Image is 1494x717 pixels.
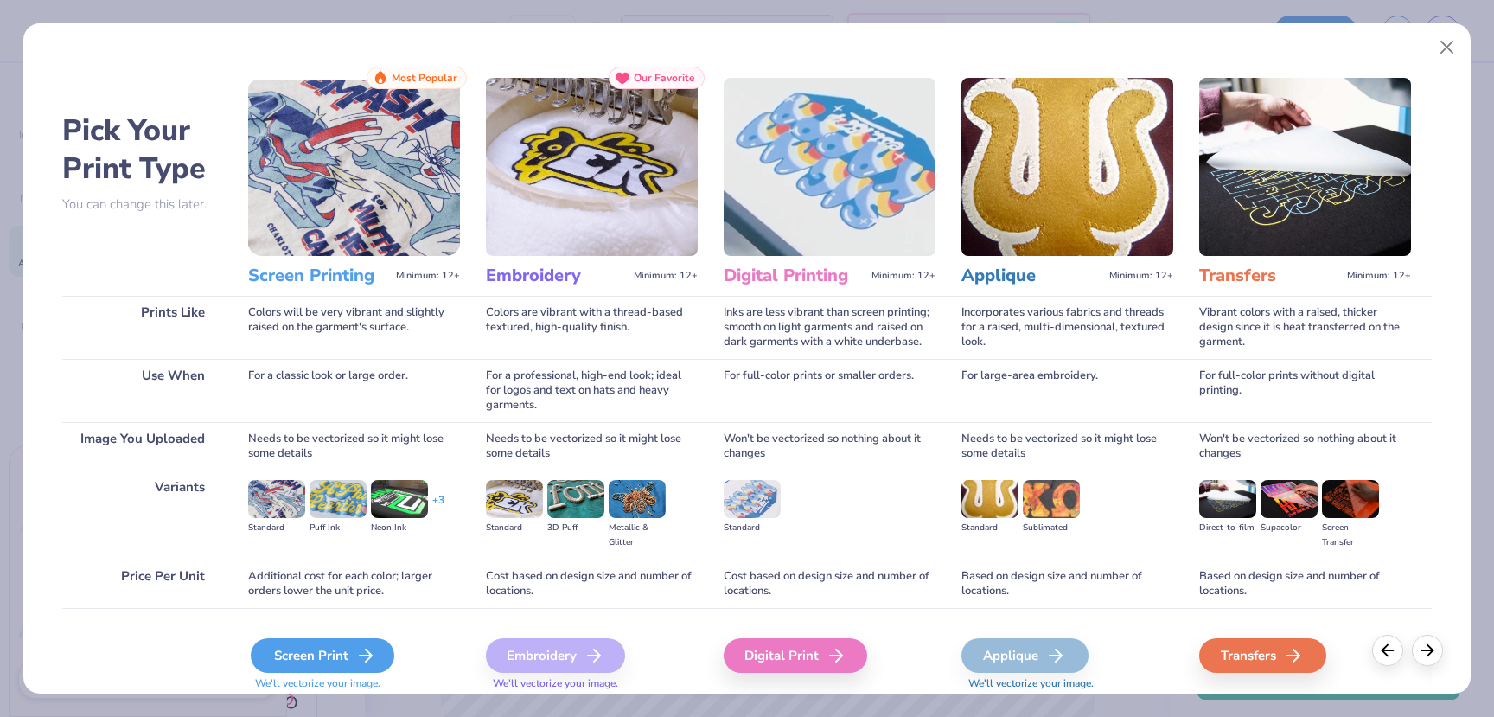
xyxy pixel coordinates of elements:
[62,112,222,188] h2: Pick Your Print Type
[1199,638,1326,673] div: Transfers
[724,480,781,518] img: Standard
[486,480,543,518] img: Standard
[1023,521,1080,535] div: Sublimated
[432,493,444,522] div: + 3
[310,521,367,535] div: Puff Ink
[248,422,460,471] div: Needs to be vectorized so it might lose some details
[961,359,1173,422] div: For large-area embroidery.
[1322,521,1379,550] div: Screen Transfer
[248,676,460,691] span: We'll vectorize your image.
[724,560,935,608] div: Cost based on design size and number of locations.
[486,560,698,608] div: Cost based on design size and number of locations.
[961,422,1173,471] div: Needs to be vectorized so it might lose some details
[396,270,460,282] span: Minimum: 12+
[1199,521,1256,535] div: Direct-to-film
[1322,480,1379,518] img: Screen Transfer
[62,471,222,560] div: Variants
[1199,560,1411,608] div: Based on design size and number of locations.
[724,422,935,471] div: Won't be vectorized so nothing about it changes
[724,359,935,422] div: For full-color prints or smaller orders.
[62,422,222,471] div: Image You Uploaded
[961,480,1018,518] img: Standard
[486,521,543,535] div: Standard
[486,78,698,256] img: Embroidery
[1199,359,1411,422] div: For full-color prints without digital printing.
[1199,296,1411,359] div: Vibrant colors with a raised, thicker design since it is heat transferred on the garment.
[1199,78,1411,256] img: Transfers
[251,638,394,673] div: Screen Print
[724,296,935,359] div: Inks are less vibrant than screen printing; smooth on light garments and raised on dark garments ...
[248,359,460,422] div: For a classic look or large order.
[724,265,865,287] h3: Digital Printing
[724,78,935,256] img: Digital Printing
[62,296,222,359] div: Prints Like
[371,521,428,535] div: Neon Ink
[961,638,1089,673] div: Applique
[248,560,460,608] div: Additional cost for each color; larger orders lower the unit price.
[248,521,305,535] div: Standard
[961,265,1102,287] h3: Applique
[634,270,698,282] span: Minimum: 12+
[486,422,698,471] div: Needs to be vectorized so it might lose some details
[871,270,935,282] span: Minimum: 12+
[371,480,428,518] img: Neon Ink
[62,560,222,608] div: Price Per Unit
[486,265,627,287] h3: Embroidery
[634,72,695,84] span: Our Favorite
[248,78,460,256] img: Screen Printing
[1023,480,1080,518] img: Sublimated
[62,197,222,212] p: You can change this later.
[961,676,1173,691] span: We'll vectorize your image.
[62,359,222,422] div: Use When
[1261,521,1318,535] div: Supacolor
[486,359,698,422] div: For a professional, high-end look; ideal for logos and text on hats and heavy garments.
[248,296,460,359] div: Colors will be very vibrant and slightly raised on the garment's surface.
[248,265,389,287] h3: Screen Printing
[547,480,604,518] img: 3D Puff
[609,521,666,550] div: Metallic & Glitter
[961,78,1173,256] img: Applique
[1199,422,1411,471] div: Won't be vectorized so nothing about it changes
[310,480,367,518] img: Puff Ink
[961,296,1173,359] div: Incorporates various fabrics and threads for a raised, multi-dimensional, textured look.
[1199,265,1340,287] h3: Transfers
[724,521,781,535] div: Standard
[1261,480,1318,518] img: Supacolor
[486,676,698,691] span: We'll vectorize your image.
[724,638,867,673] div: Digital Print
[392,72,457,84] span: Most Popular
[1109,270,1173,282] span: Minimum: 12+
[961,560,1173,608] div: Based on design size and number of locations.
[1347,270,1411,282] span: Minimum: 12+
[1199,480,1256,518] img: Direct-to-film
[547,521,604,535] div: 3D Puff
[961,521,1018,535] div: Standard
[486,638,625,673] div: Embroidery
[609,480,666,518] img: Metallic & Glitter
[486,296,698,359] div: Colors are vibrant with a thread-based textured, high-quality finish.
[248,480,305,518] img: Standard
